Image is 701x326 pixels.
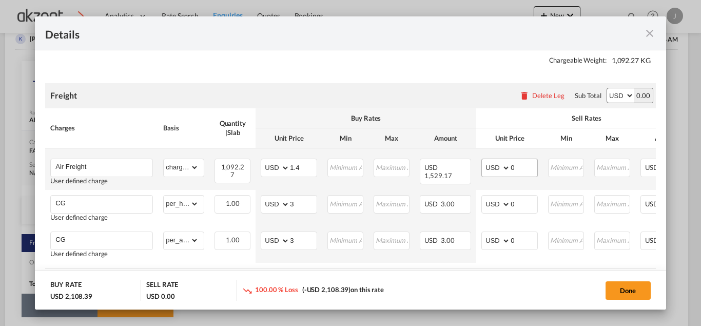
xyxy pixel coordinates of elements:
th: Amount [415,128,476,148]
input: Maximum Amount [375,196,409,211]
md-dialog: Port of Loading ... [35,16,666,310]
div: Freight [50,90,76,101]
div: Charges [50,123,153,132]
div: User defined charge [50,177,153,185]
div: User defined charge [50,214,153,221]
input: Minimum Amount [549,232,583,247]
input: Minimum Amount [328,232,363,247]
th: Min [322,128,368,148]
md-input-container: CG [51,232,152,247]
th: Max [589,128,635,148]
button: Delete Leg [519,91,564,100]
input: Maximum Amount [595,196,630,211]
th: Min [543,128,589,148]
input: Maximum Amount [375,159,409,175]
select: per_hawb [164,196,199,212]
span: 3.00 [441,236,455,244]
div: User defined charge [50,250,153,258]
span: 1,092.27 [221,163,244,179]
span: USD [645,163,658,171]
md-icon: icon-trending-down [242,285,252,296]
md-input-container: CG [51,196,152,211]
input: 0 [511,159,537,175]
input: Maximum Amount [595,159,630,175]
input: Charge Name [55,196,152,211]
md-icon: icon-close fg-AAA8AD m-0 cursor [644,27,656,40]
span: USD [424,163,439,171]
div: Basis [163,123,204,132]
input: 1.4 [290,159,317,175]
button: Done [606,281,651,300]
input: Charge Name [55,159,152,175]
span: 100.00 % Loss [255,285,298,294]
input: 3 [290,232,317,247]
div: Buy Rates [261,113,471,123]
input: Minimum Amount [549,159,583,175]
span: (-USD 2,108.39) [302,285,351,294]
md-input-container: Air Freight [51,159,152,175]
input: 0 [511,232,537,247]
span: 1.00 [226,236,240,244]
span: 3.00 [441,200,455,208]
div: Delete Leg [532,91,564,100]
select: chargeable_weight [164,159,199,176]
input: Minimum Amount [549,196,583,211]
span: USD [424,236,439,244]
div: Sub Total [575,91,601,100]
th: Unit Price [256,128,322,148]
span: 1.00 [226,199,240,207]
input: Minimum Amount [328,159,363,175]
th: Amount [635,128,697,148]
input: Maximum Amount [595,232,630,247]
div: on this rate [242,285,384,296]
div: Sell Rates [481,113,692,123]
th: Unit Price [476,128,543,148]
input: 3 [290,196,317,211]
div: Quantity | Slab [215,119,250,137]
input: 0 [511,196,537,211]
select: per_awb [164,232,199,248]
div: BUY RATE [50,280,81,292]
input: Charge Name [55,232,152,247]
md-icon: icon-delete [519,90,530,101]
div: 0.00 [634,88,653,103]
span: USD [645,200,658,208]
input: Maximum Amount [375,232,409,247]
div: USD 0.00 [146,292,174,301]
span: USD [424,200,439,208]
span: USD [645,236,658,244]
span: 1,092.27 KG [612,55,651,66]
span: 1,529.17 [424,171,452,180]
div: USD 2,108.39 [50,292,92,301]
div: Details [45,27,594,40]
th: Max [368,128,415,148]
div: SELL RATE [146,280,178,292]
div: Chargeable Weight: [45,53,655,68]
input: Minimum Amount [328,196,363,211]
